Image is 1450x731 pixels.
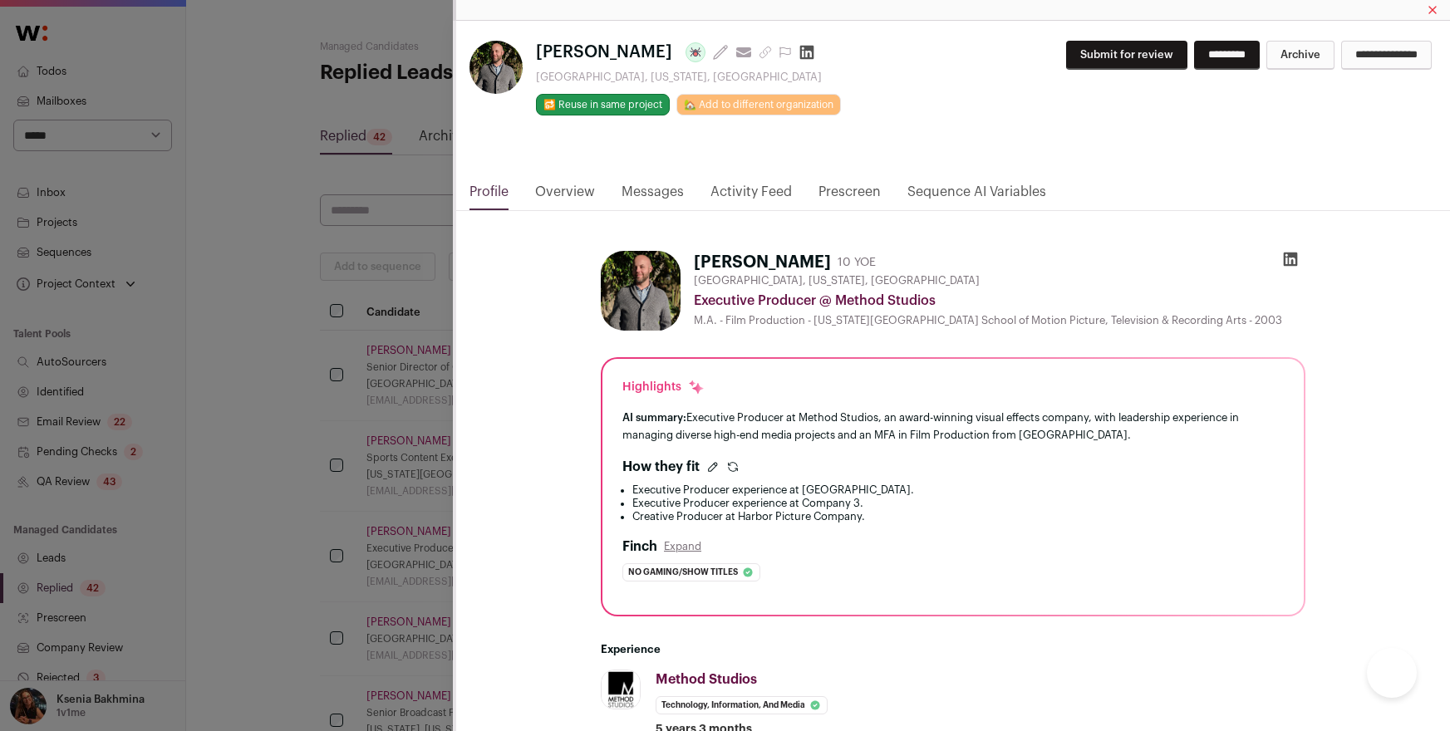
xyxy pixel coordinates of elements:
[536,41,672,64] span: [PERSON_NAME]
[694,274,980,287] span: [GEOGRAPHIC_DATA], [US_STATE], [GEOGRAPHIC_DATA]
[818,182,881,210] a: Prescreen
[469,41,523,94] img: 6daf6cb5935526d1db5885b9cfa02081e96492a938fba980124bff9412263901.jpg
[656,673,757,686] span: Method Studios
[1367,648,1417,698] iframe: Help Scout Beacon - Open
[1066,41,1187,70] button: Submit for review
[536,94,670,115] button: 🔂 Reuse in same project
[1266,41,1334,70] button: Archive
[622,409,1284,444] div: Executive Producer at Method Studios, an award-winning visual effects company, with leadership ex...
[622,457,700,477] h2: How they fit
[622,182,684,210] a: Messages
[632,483,1284,497] li: Executive Producer experience at [GEOGRAPHIC_DATA].
[838,254,876,271] div: 10 YOE
[632,497,1284,510] li: Executive Producer experience at Company 3.
[694,291,1305,311] div: Executive Producer @ Method Studios
[656,696,828,714] li: Technology, Information, and Media
[694,314,1305,327] div: M.A. - Film Production - [US_STATE][GEOGRAPHIC_DATA] School of Motion Picture, Television & Recor...
[664,540,701,553] button: Expand
[676,94,841,115] a: 🏡 Add to different organization
[602,670,640,709] img: c7344a14414b8bd3e4f9ff4d7768a2248fec05c22a13412d75ad7d5a7883bf82.jpg
[628,564,738,581] span: No gaming/show titles
[536,71,841,84] div: [GEOGRAPHIC_DATA], [US_STATE], [GEOGRAPHIC_DATA]
[694,251,831,274] h1: [PERSON_NAME]
[622,379,705,395] div: Highlights
[601,643,1305,656] h2: Experience
[469,182,509,210] a: Profile
[535,182,595,210] a: Overview
[907,182,1046,210] a: Sequence AI Variables
[622,412,686,423] span: AI summary:
[601,251,681,331] img: 6daf6cb5935526d1db5885b9cfa02081e96492a938fba980124bff9412263901.jpg
[622,537,657,557] h2: Finch
[632,510,1284,523] li: Creative Producer at Harbor Picture Company.
[710,182,792,210] a: Activity Feed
